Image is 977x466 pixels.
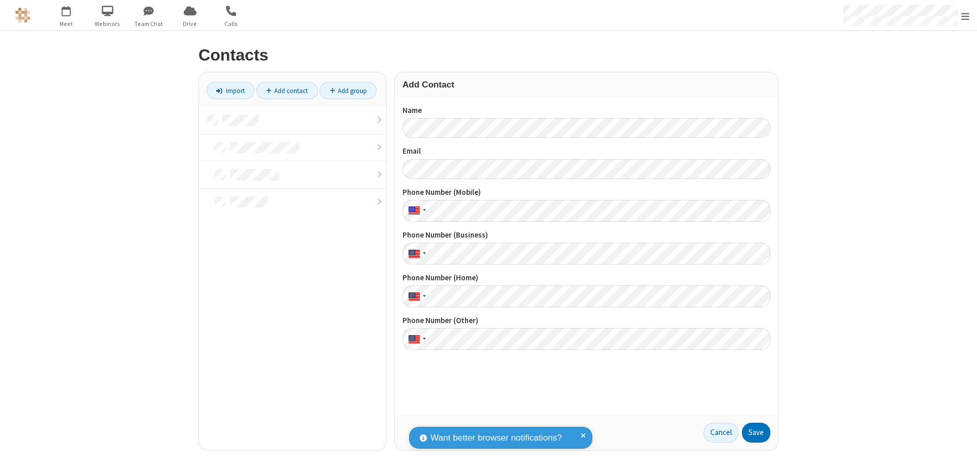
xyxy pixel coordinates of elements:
div: United States: + 1 [403,328,429,350]
a: Import [207,82,254,99]
span: Meet [47,19,85,28]
span: Drive [171,19,209,28]
div: United States: + 1 [403,285,429,307]
label: Name [403,105,770,116]
span: Webinars [89,19,127,28]
label: Email [403,145,770,157]
button: Save [742,423,770,443]
label: Phone Number (Business) [403,229,770,241]
label: Phone Number (Home) [403,272,770,284]
h2: Contacts [198,46,779,64]
span: Team Chat [130,19,168,28]
img: QA Selenium DO NOT DELETE OR CHANGE [15,8,31,23]
span: Want better browser notifications? [430,431,562,445]
h3: Add Contact [403,80,770,90]
label: Phone Number (Mobile) [403,187,770,198]
a: Cancel [704,423,738,443]
label: Phone Number (Other) [403,315,770,327]
a: Add contact [256,82,318,99]
a: Add group [320,82,377,99]
div: United States: + 1 [403,243,429,265]
div: United States: + 1 [403,200,429,222]
span: Calls [212,19,250,28]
